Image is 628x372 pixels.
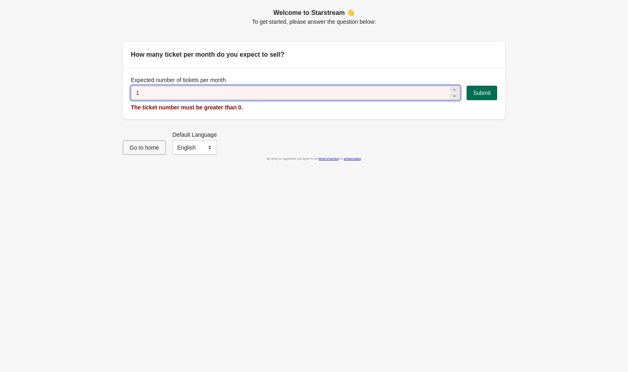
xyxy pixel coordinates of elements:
[473,90,491,96] span: Submit
[123,8,505,26] div: To get started, please answer the question below:
[123,140,166,155] button: Go to home
[467,86,497,100] button: Submit
[344,157,361,160] a: privacy policy
[123,144,166,151] a: Go to home
[131,103,497,111] div: The ticket number must be greater than 0.
[131,50,497,60] h2: How many ticket per month do you expect to sell?
[172,131,217,139] label: Default Language
[131,76,226,84] label: Expected number of tickets per month
[123,155,505,163] div: By using our application you agree to our and .
[318,157,338,160] a: terms of service
[130,144,159,151] span: Go to home
[123,8,505,18] h2: Welcome to Starstream 👋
